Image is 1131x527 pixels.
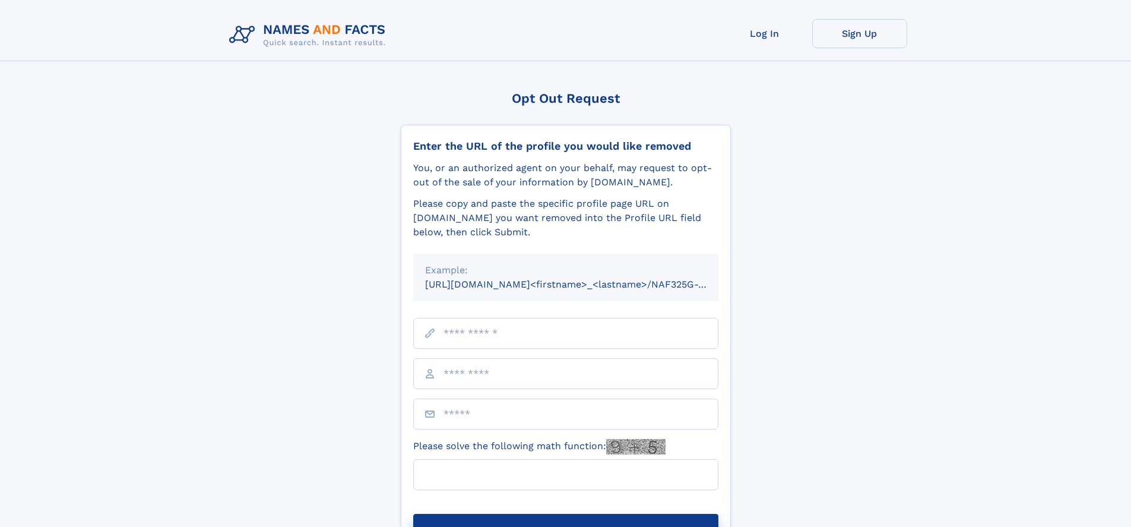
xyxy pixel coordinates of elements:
[413,439,666,455] label: Please solve the following math function:
[413,197,718,239] div: Please copy and paste the specific profile page URL on [DOMAIN_NAME] you want removed into the Pr...
[425,279,741,290] small: [URL][DOMAIN_NAME]<firstname>_<lastname>/NAF325G-xxxxxxxx
[224,19,395,51] img: Logo Names and Facts
[413,140,718,153] div: Enter the URL of the profile you would like removed
[413,161,718,190] div: You, or an authorized agent on your behalf, may request to opt-out of the sale of your informatio...
[812,19,907,48] a: Sign Up
[401,91,731,106] div: Opt Out Request
[717,19,812,48] a: Log In
[425,263,707,277] div: Example:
